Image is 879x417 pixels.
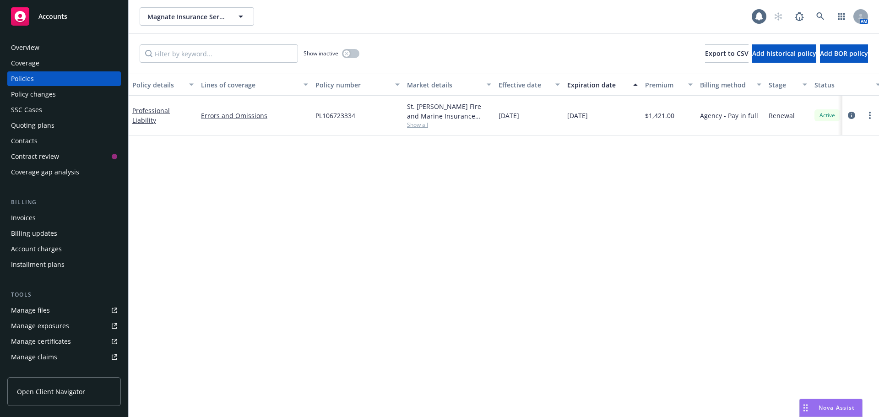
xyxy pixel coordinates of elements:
[11,365,54,380] div: Manage BORs
[7,71,121,86] a: Policies
[818,111,836,119] span: Active
[800,399,811,417] div: Drag to move
[645,80,683,90] div: Premium
[11,350,57,364] div: Manage claims
[11,319,69,333] div: Manage exposures
[11,56,39,70] div: Coverage
[7,118,121,133] a: Quoting plans
[11,226,57,241] div: Billing updates
[17,387,85,396] span: Open Client Navigator
[819,404,855,412] span: Nova Assist
[696,74,765,96] button: Billing method
[564,74,641,96] button: Expiration date
[11,334,71,349] div: Manage certificates
[790,7,808,26] a: Report a Bug
[7,242,121,256] a: Account charges
[11,257,65,272] div: Installment plans
[499,80,550,90] div: Effective date
[7,319,121,333] a: Manage exposures
[304,49,338,57] span: Show inactive
[315,80,390,90] div: Policy number
[705,44,749,63] button: Export to CSV
[11,40,39,55] div: Overview
[814,80,870,90] div: Status
[132,80,184,90] div: Policy details
[407,121,491,129] span: Show all
[140,44,298,63] input: Filter by keyword...
[7,211,121,225] a: Invoices
[7,56,121,70] a: Coverage
[811,7,830,26] a: Search
[820,44,868,63] button: Add BOR policy
[765,74,811,96] button: Stage
[641,74,696,96] button: Premium
[11,134,38,148] div: Contacts
[832,7,851,26] a: Switch app
[129,74,197,96] button: Policy details
[752,49,816,58] span: Add historical policy
[700,80,751,90] div: Billing method
[147,12,227,22] span: Magnate Insurance Services, Inc.
[820,49,868,58] span: Add BOR policy
[705,49,749,58] span: Export to CSV
[7,149,121,164] a: Contract review
[7,334,121,349] a: Manage certificates
[312,74,403,96] button: Policy number
[201,80,298,90] div: Lines of coverage
[499,111,519,120] span: [DATE]
[7,290,121,299] div: Tools
[11,103,42,117] div: SSC Cases
[201,111,308,120] a: Errors and Omissions
[7,365,121,380] a: Manage BORs
[11,118,54,133] div: Quoting plans
[11,242,62,256] div: Account charges
[315,111,355,120] span: PL106723334
[11,149,59,164] div: Contract review
[7,350,121,364] a: Manage claims
[7,303,121,318] a: Manage files
[495,74,564,96] button: Effective date
[799,399,863,417] button: Nova Assist
[645,111,674,120] span: $1,421.00
[7,103,121,117] a: SSC Cases
[7,165,121,179] a: Coverage gap analysis
[864,110,875,121] a: more
[846,110,857,121] a: circleInformation
[38,13,67,20] span: Accounts
[769,7,787,26] a: Start snowing
[11,303,50,318] div: Manage files
[7,226,121,241] a: Billing updates
[7,87,121,102] a: Policy changes
[769,111,795,120] span: Renewal
[11,211,36,225] div: Invoices
[567,111,588,120] span: [DATE]
[407,80,481,90] div: Market details
[11,87,56,102] div: Policy changes
[7,40,121,55] a: Overview
[197,74,312,96] button: Lines of coverage
[7,134,121,148] a: Contacts
[132,106,170,125] a: Professional Liability
[567,80,628,90] div: Expiration date
[700,111,758,120] span: Agency - Pay in full
[11,71,34,86] div: Policies
[752,44,816,63] button: Add historical policy
[403,74,495,96] button: Market details
[407,102,491,121] div: St. [PERSON_NAME] Fire and Marine Insurance Company, Travelers Insurance, Association Member Bene...
[7,257,121,272] a: Installment plans
[769,80,797,90] div: Stage
[7,198,121,207] div: Billing
[140,7,254,26] button: Magnate Insurance Services, Inc.
[7,4,121,29] a: Accounts
[11,165,79,179] div: Coverage gap analysis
